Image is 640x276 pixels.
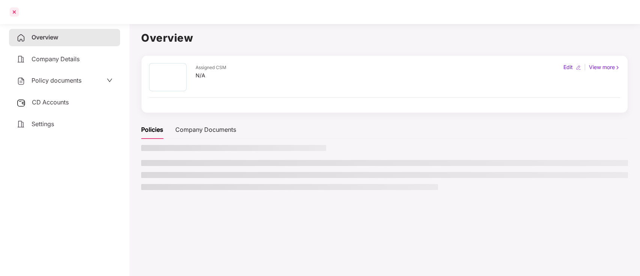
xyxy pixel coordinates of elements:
[32,55,80,63] span: Company Details
[196,64,226,71] div: Assigned CSM
[141,30,628,46] h1: Overview
[17,120,26,129] img: svg+xml;base64,PHN2ZyB4bWxucz0iaHR0cDovL3d3dy53My5vcmcvMjAwMC9zdmciIHdpZHRoPSIyNCIgaGVpZ2h0PSIyNC...
[107,77,113,83] span: down
[17,55,26,64] img: svg+xml;base64,PHN2ZyB4bWxucz0iaHR0cDovL3d3dy53My5vcmcvMjAwMC9zdmciIHdpZHRoPSIyNCIgaGVpZ2h0PSIyNC...
[32,77,81,84] span: Policy documents
[615,65,620,70] img: rightIcon
[32,33,58,41] span: Overview
[17,98,26,107] img: svg+xml;base64,PHN2ZyB3aWR0aD0iMjUiIGhlaWdodD0iMjQiIHZpZXdCb3g9IjAgMCAyNSAyNCIgZmlsbD0ibm9uZSIgeG...
[576,65,581,70] img: editIcon
[175,125,236,134] div: Company Documents
[17,77,26,86] img: svg+xml;base64,PHN2ZyB4bWxucz0iaHR0cDovL3d3dy53My5vcmcvMjAwMC9zdmciIHdpZHRoPSIyNCIgaGVpZ2h0PSIyNC...
[17,33,26,42] img: svg+xml;base64,PHN2ZyB4bWxucz0iaHR0cDovL3d3dy53My5vcmcvMjAwMC9zdmciIHdpZHRoPSIyNCIgaGVpZ2h0PSIyNC...
[32,120,54,128] span: Settings
[583,63,587,71] div: |
[562,63,574,71] div: Edit
[32,98,69,106] span: CD Accounts
[587,63,622,71] div: View more
[141,125,163,134] div: Policies
[196,71,226,80] div: N/A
